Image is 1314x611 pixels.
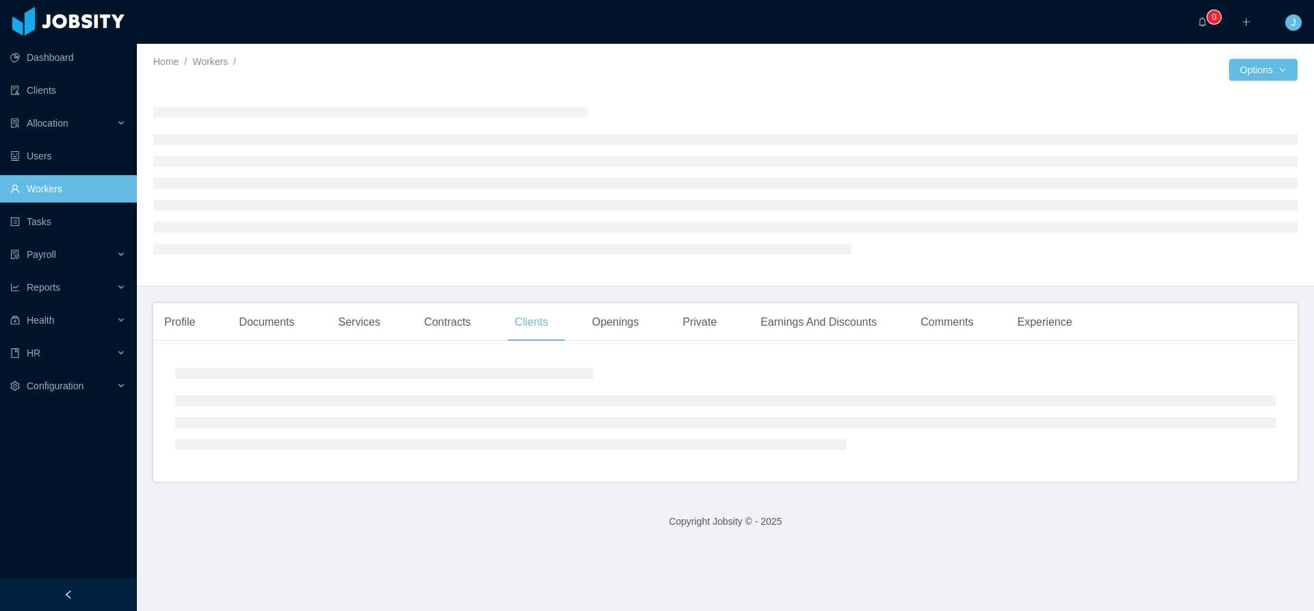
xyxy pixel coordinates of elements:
a: icon: profileTasks [10,208,126,235]
i: icon: plus [1241,17,1251,27]
a: Workers [192,56,228,67]
span: J [1291,14,1296,31]
span: / [233,56,236,67]
span: Payroll [27,249,56,260]
footer: Copyright Jobsity © - 2025 [137,498,1314,545]
i: icon: book [10,348,20,358]
div: Earnings And Discounts [749,303,888,341]
i: icon: line-chart [10,283,20,292]
a: icon: userWorkers [10,175,126,203]
div: Profile [153,303,206,341]
div: Services [327,303,391,341]
div: Contracts [413,303,482,341]
span: Reports [27,282,60,293]
span: Allocation [27,118,68,129]
div: Experience [1007,303,1083,341]
i: icon: file-protect [10,250,20,259]
i: icon: setting [10,381,20,391]
span: Configuration [27,380,83,391]
i: icon: medicine-box [10,315,20,325]
span: HR [27,348,40,359]
span: Health [27,315,54,326]
a: icon: auditClients [10,77,126,104]
span: / [184,56,187,67]
i: icon: bell [1198,17,1207,27]
i: icon: solution [10,118,20,128]
div: Clients [504,303,559,341]
div: Private [672,303,728,341]
sup: 0 [1207,10,1221,24]
a: icon: robotUsers [10,142,126,170]
button: Optionsicon: down [1229,59,1298,81]
a: icon: pie-chartDashboard [10,44,126,71]
div: Comments [910,303,984,341]
div: Documents [228,303,305,341]
a: Home [153,56,179,67]
div: Openings [581,303,650,341]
